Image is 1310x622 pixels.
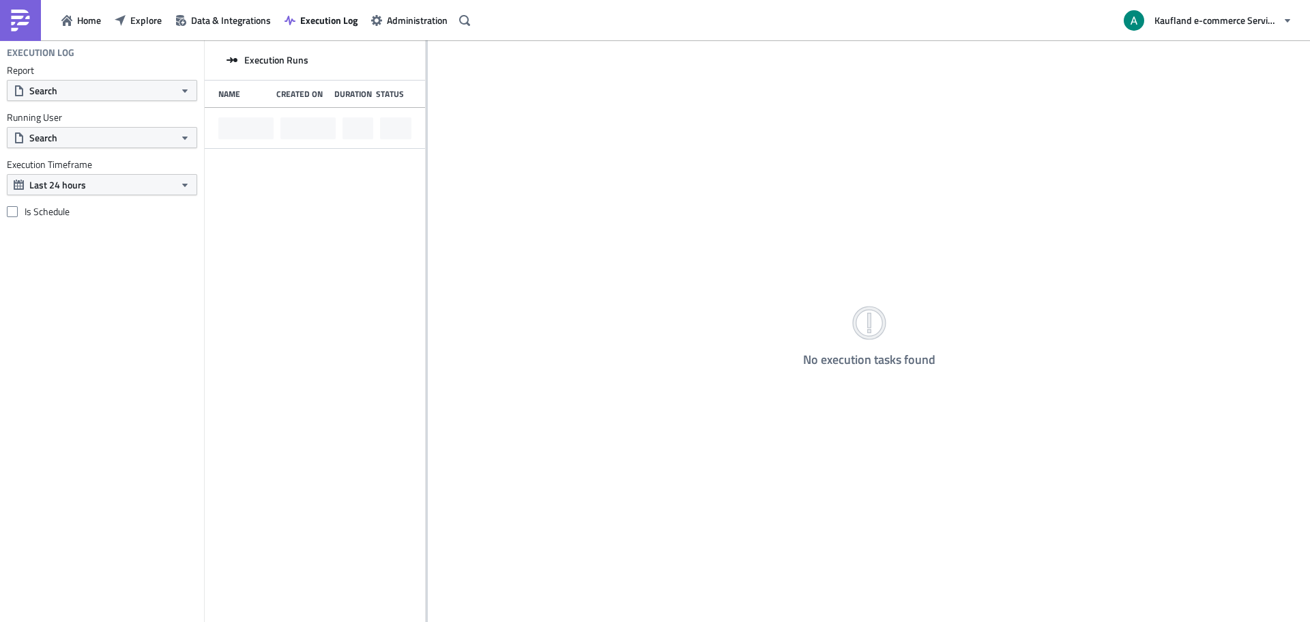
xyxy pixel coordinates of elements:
span: Kaufland e-commerce Services GmbH & Co. KG [1154,13,1277,27]
label: Running User [7,111,197,124]
span: Administration [387,13,448,27]
button: Administration [364,10,454,31]
span: Execution Runs [244,54,308,66]
button: Search [7,80,197,101]
span: Search [29,130,57,145]
label: Execution Timeframe [7,158,197,171]
h4: No execution tasks found [803,353,935,367]
span: Execution Log [300,13,358,27]
img: PushMetrics [10,10,31,31]
button: Data & Integrations [169,10,278,31]
div: Duration [334,89,369,99]
label: Is Schedule [7,206,197,218]
button: Search [7,127,197,148]
div: Status [376,89,405,99]
div: Name [218,89,270,99]
button: Kaufland e-commerce Services GmbH & Co. KG [1116,5,1300,36]
button: Explore [108,10,169,31]
span: Data & Integrations [191,13,271,27]
button: Execution Log [278,10,364,31]
span: Explore [130,13,162,27]
button: Last 24 hours [7,174,197,195]
span: Home [77,13,101,27]
div: Created On [276,89,327,99]
span: Search [29,83,57,98]
span: Last 24 hours [29,178,86,192]
img: Avatar [1122,9,1146,32]
h4: Execution Log [7,46,74,59]
button: Home [55,10,108,31]
label: Report [7,64,197,76]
